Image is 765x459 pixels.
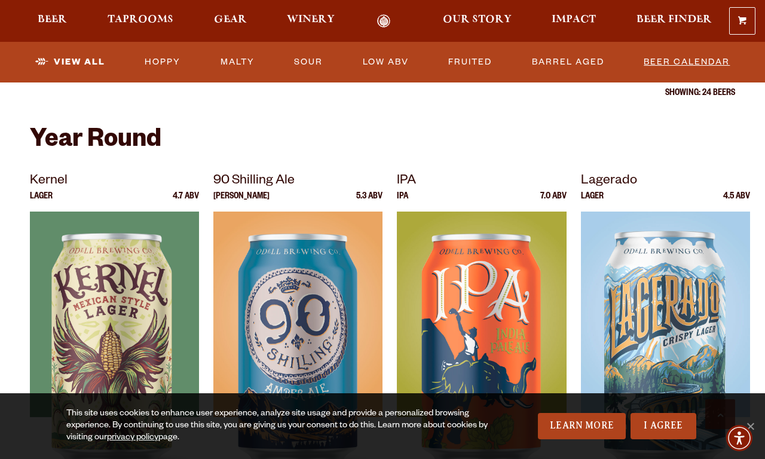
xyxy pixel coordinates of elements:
a: Barrel Aged [527,48,609,76]
a: Taprooms [100,14,181,28]
p: 5.3 ABV [356,192,382,212]
p: 7.0 ABV [540,192,567,212]
p: 4.5 ABV [723,192,750,212]
p: Lager [30,192,53,212]
p: Lagerado [581,171,750,192]
div: This site uses cookies to enhance user experience, analyze site usage and provide a personalized ... [66,408,489,444]
a: Hoppy [140,48,185,76]
a: Beer Finder [629,14,720,28]
a: Our Story [435,14,519,28]
a: I Agree [631,413,696,439]
span: Taprooms [108,15,173,25]
p: IPA [397,171,566,192]
a: Malty [216,48,259,76]
span: Beer [38,15,67,25]
a: Beer [30,14,75,28]
span: Gear [214,15,247,25]
p: [PERSON_NAME] [213,192,270,212]
span: Impact [552,15,596,25]
span: Winery [287,15,335,25]
p: Showing: 24 Beers [30,89,735,99]
span: Beer Finder [637,15,712,25]
p: Lager [581,192,604,212]
p: IPA [397,192,408,212]
a: Beer Calendar [639,48,735,76]
div: Accessibility Menu [726,425,752,451]
span: Our Story [443,15,512,25]
h2: Year Round [30,127,735,156]
p: 90 Shilling Ale [213,171,382,192]
a: privacy policy [107,433,158,443]
a: Odell Home [361,14,406,28]
a: Winery [279,14,342,28]
a: Impact [544,14,604,28]
a: Gear [206,14,255,28]
a: Low ABV [358,48,414,76]
p: Kernel [30,171,199,192]
a: Fruited [443,48,497,76]
a: Learn More [538,413,626,439]
a: View All [30,48,110,76]
p: 4.7 ABV [173,192,199,212]
a: Sour [289,48,328,76]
